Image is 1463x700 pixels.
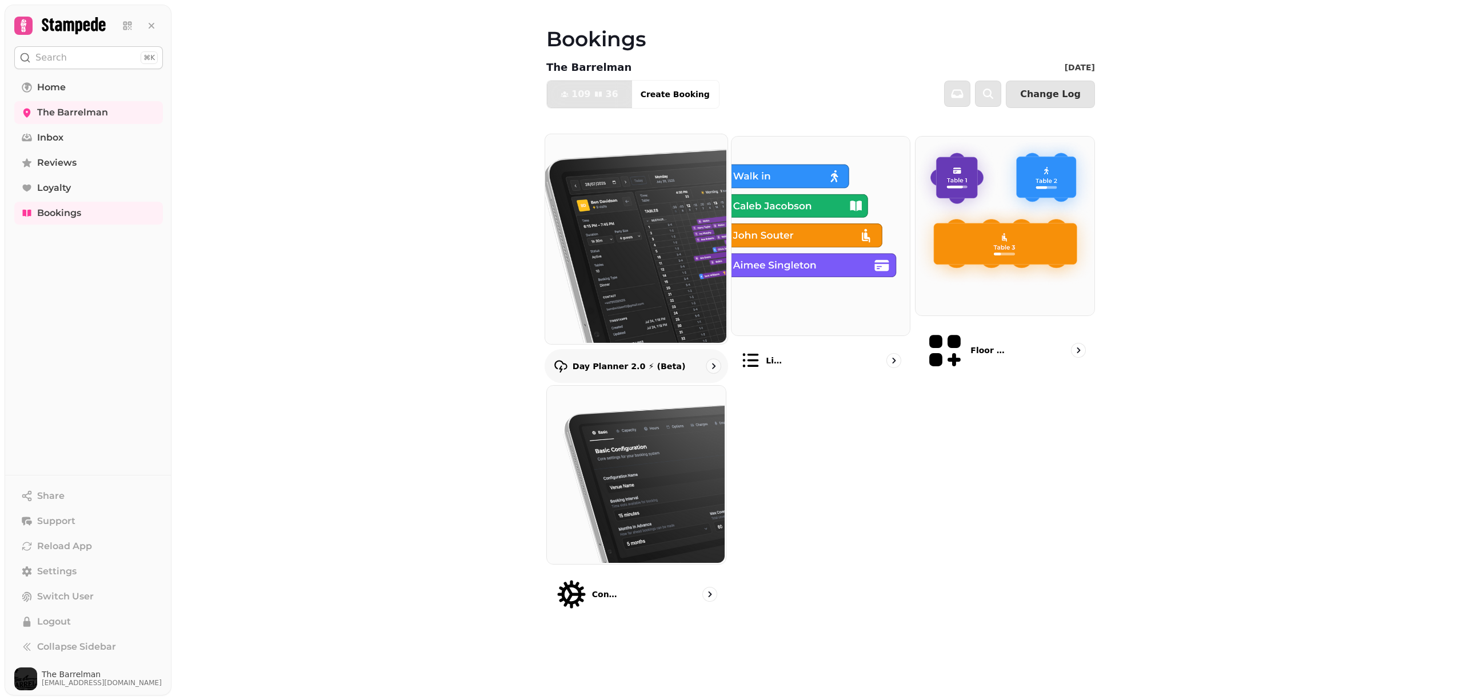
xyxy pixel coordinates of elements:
[37,640,116,654] span: Collapse Sidebar
[766,355,785,366] p: List view
[915,136,1095,381] a: Floor Plans (beta)Floor Plans (beta)
[641,90,710,98] span: Create Booking
[14,485,163,507] button: Share
[888,355,900,366] svg: go to
[571,90,590,99] span: 109
[970,345,1010,356] p: Floor Plans (beta)
[1020,90,1081,99] span: Change Log
[141,51,158,64] div: ⌘K
[14,560,163,583] a: Settings
[37,181,71,195] span: Loyalty
[14,151,163,174] a: Reviews
[914,135,1093,314] img: Floor Plans (beta)
[14,126,163,149] a: Inbox
[1006,81,1095,108] button: Change Log
[37,156,77,170] span: Reviews
[573,360,686,371] p: Day Planner 2.0 ⚡ (Beta)
[37,106,108,119] span: The Barrelman
[14,177,163,199] a: Loyalty
[37,590,94,603] span: Switch User
[14,101,163,124] a: The Barrelman
[14,585,163,608] button: Switch User
[14,535,163,558] button: Reload App
[14,667,37,690] img: User avatar
[37,565,77,578] span: Settings
[14,635,163,658] button: Collapse Sidebar
[35,51,67,65] p: Search
[546,385,725,563] img: Configuration
[37,81,66,94] span: Home
[14,667,163,690] button: User avatarThe Barrelman[EMAIL_ADDRESS][DOMAIN_NAME]
[631,81,719,108] button: Create Booking
[37,489,65,503] span: Share
[37,206,81,220] span: Bookings
[1073,345,1084,356] svg: go to
[37,539,92,553] span: Reload App
[14,202,163,225] a: Bookings
[14,510,163,533] button: Support
[37,131,63,145] span: Inbox
[730,135,909,334] img: List view
[42,678,162,687] span: [EMAIL_ADDRESS][DOMAIN_NAME]
[546,385,726,619] a: ConfigurationConfiguration
[1065,62,1095,73] p: [DATE]
[545,134,728,383] a: Day Planner 2.0 ⚡ (Beta)Day Planner 2.0 ⚡ (Beta)
[14,610,163,633] button: Logout
[704,589,715,600] svg: go to
[605,90,618,99] span: 36
[731,136,911,381] a: List viewList view
[37,615,71,629] span: Logout
[707,360,719,371] svg: go to
[546,59,631,75] p: The Barrelman
[14,46,163,69] button: Search⌘K
[592,589,622,600] p: Configuration
[42,670,162,678] span: The Barrelman
[547,81,632,108] button: 10936
[544,133,726,343] img: Day Planner 2.0 ⚡ (Beta)
[14,76,163,99] a: Home
[37,514,75,528] span: Support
